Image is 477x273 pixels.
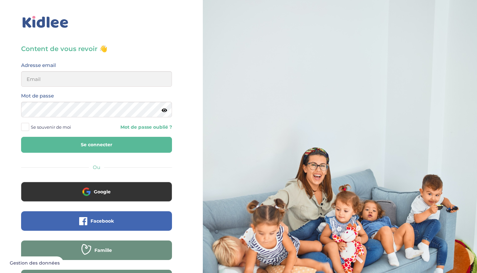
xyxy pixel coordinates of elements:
[21,252,172,258] a: Famille
[21,211,172,231] button: Facebook
[21,15,70,30] img: logo_kidlee_bleu
[31,123,71,131] span: Se souvenir de moi
[21,222,172,228] a: Facebook
[102,124,172,130] a: Mot de passe oublié ?
[93,164,100,170] span: Ou
[6,256,64,270] button: Gestion des données
[82,188,91,196] img: google.png
[79,217,87,225] img: facebook.png
[21,182,172,201] button: Google
[21,71,172,87] input: Email
[21,92,54,100] label: Mot de passe
[21,193,172,199] a: Google
[10,260,60,266] span: Gestion des données
[94,188,111,195] span: Google
[94,247,112,253] span: Famille
[21,61,56,70] label: Adresse email
[21,240,172,260] button: Famille
[21,44,172,53] h3: Content de vous revoir 👋
[21,137,172,153] button: Se connecter
[91,218,114,224] span: Facebook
